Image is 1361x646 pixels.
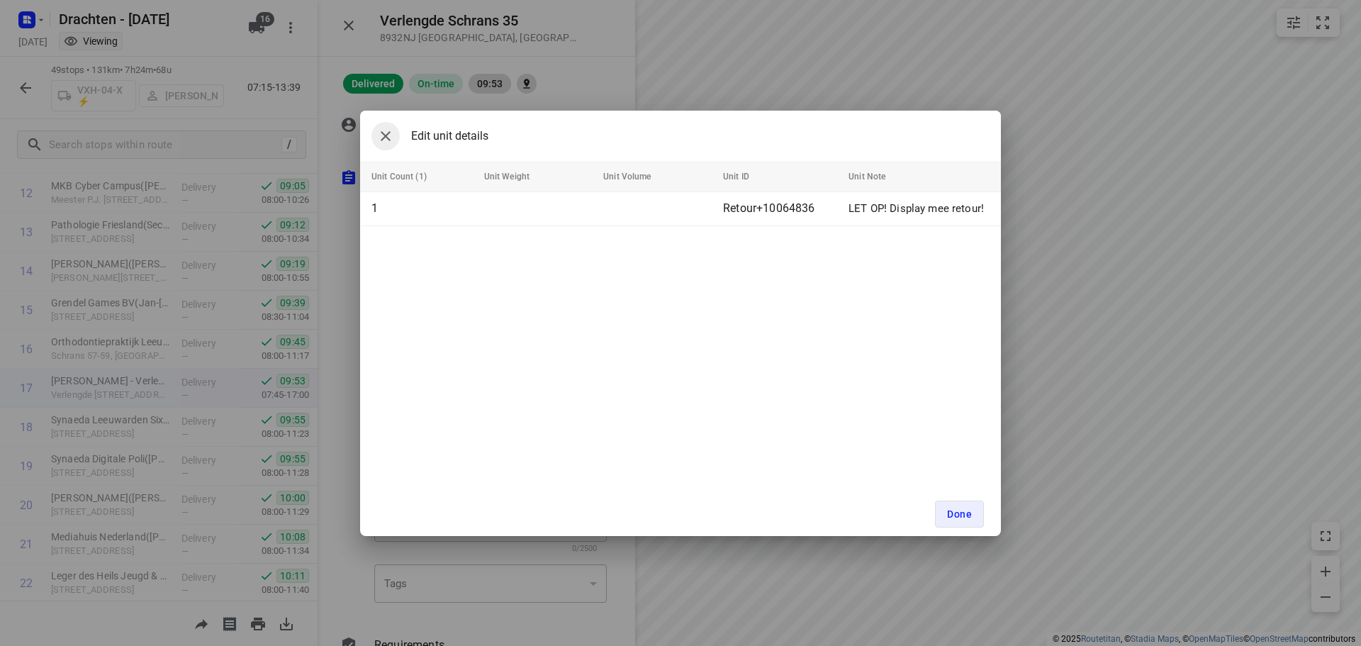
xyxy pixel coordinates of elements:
[723,168,768,185] span: Unit ID
[371,168,445,185] span: Unit Count (1)
[947,508,972,520] span: Done
[371,122,488,150] div: Edit unit details
[935,501,984,528] button: Done
[484,168,548,185] span: Unit Weight
[603,168,669,185] span: Unit Volume
[848,201,984,217] p: LET OP! Display mee retour!
[360,191,478,225] td: 1
[717,191,843,225] td: Retour+10064836
[848,168,904,185] span: Unit Note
